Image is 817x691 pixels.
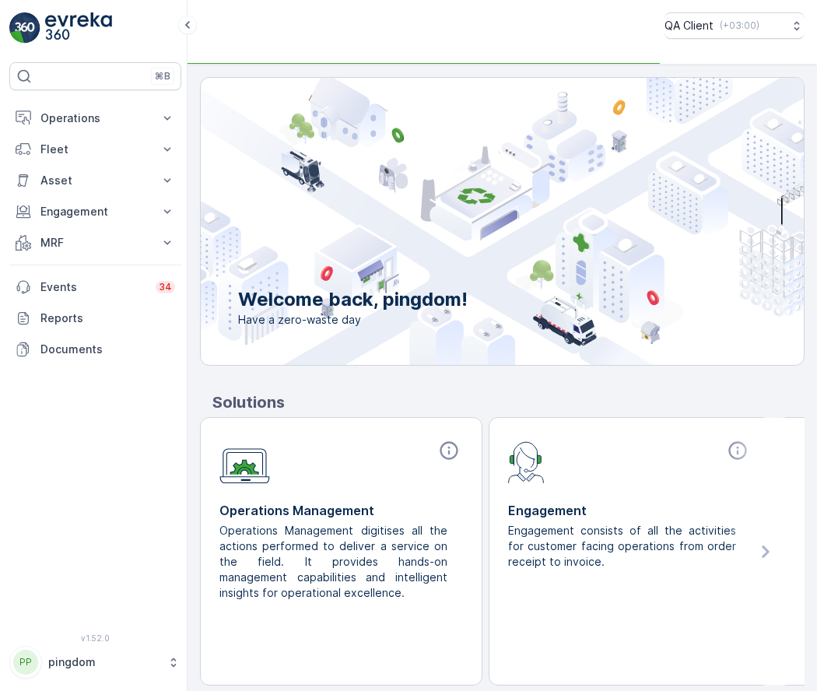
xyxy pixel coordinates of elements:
p: QA Client [664,18,714,33]
p: pingdom [48,654,160,670]
div: PP [13,650,38,675]
p: Welcome back, pingdom! [238,287,468,312]
p: Operations [40,110,150,126]
a: Events34 [9,272,181,303]
img: module-icon [219,440,270,484]
button: Fleet [9,134,181,165]
button: Operations [9,103,181,134]
p: Solutions [212,391,805,414]
p: Documents [40,342,175,357]
span: v 1.52.0 [9,633,181,643]
img: logo [9,12,40,44]
p: 34 [159,281,172,293]
span: Have a zero-waste day [238,312,468,328]
button: Engagement [9,196,181,227]
p: Operations Management digitises all the actions performed to deliver a service on the field. It p... [219,523,451,601]
p: Events [40,279,146,295]
img: module-icon [508,440,545,483]
p: Engagement [508,501,752,520]
p: Engagement [40,204,150,219]
button: Asset [9,165,181,196]
img: logo_light-DOdMpM7g.png [45,12,112,44]
button: PPpingdom [9,646,181,679]
a: Reports [9,303,181,334]
button: QA Client(+03:00) [664,12,805,39]
button: MRF [9,227,181,258]
a: Documents [9,334,181,365]
p: Fleet [40,142,150,157]
p: MRF [40,235,150,251]
p: Asset [40,173,150,188]
p: ( +03:00 ) [720,19,759,32]
p: Operations Management [219,501,463,520]
p: Reports [40,310,175,326]
p: Engagement consists of all the activities for customer facing operations from order receipt to in... [508,523,739,570]
p: ⌘B [155,70,170,82]
img: city illustration [131,78,804,365]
